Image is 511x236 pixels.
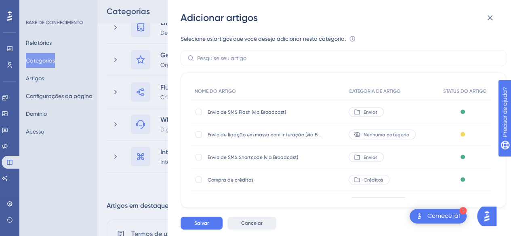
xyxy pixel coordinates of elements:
font: Adicionar artigos [181,12,258,23]
font: 1 [462,209,464,213]
button: Cancelar [227,217,276,230]
font: CATEGORIA DE ARTIGO [349,88,401,94]
font: Cancelar [241,220,263,226]
div: Abra a lista de verificação Comece!, módulos restantes: 1 [410,209,467,223]
font: Precisar de ajuda? [19,4,69,10]
font: Envios [364,154,378,160]
font: Envio de SMS Shortcode (via Broadcast) [208,154,298,160]
button: Salvar [181,217,223,230]
font: Envio de ligação em massa com interação (via Broadcast) [208,132,340,137]
font: Selecione os artigos que você deseja adicionar nesta categoria. [181,36,346,42]
font: Salvar [194,220,209,226]
font: Comece já! [427,213,460,219]
font: Créditos [364,177,383,182]
input: Pesquise seu artigo [197,54,499,63]
img: imagem-do-lançador-texto-alternativo [414,211,424,221]
font: STATUS DO ARTIGO [443,88,487,94]
font: Compra de créditos [208,177,253,182]
font: Envios [364,109,378,115]
font: NOME DO ARTIGO [195,88,236,94]
font: Nenhuma categoria [364,132,410,137]
font: Envio de SMS Flash (via Broadcast) [208,109,286,115]
iframe: Iniciador do Assistente de IA do UserGuiding [477,204,501,228]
